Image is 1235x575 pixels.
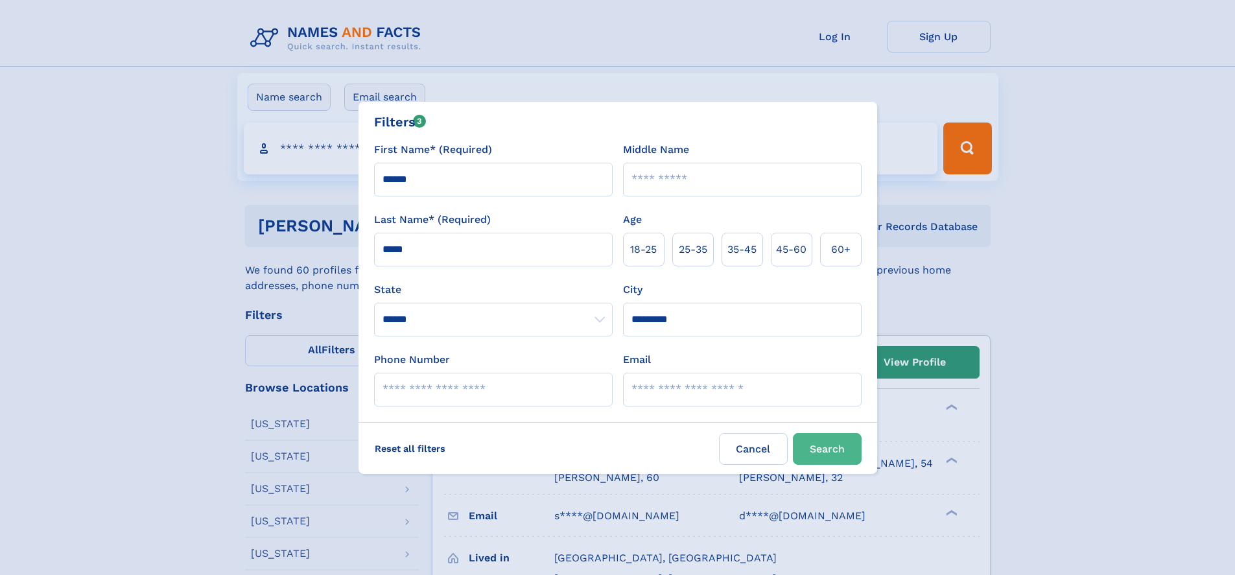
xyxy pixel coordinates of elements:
[727,242,757,257] span: 35‑45
[366,433,454,464] label: Reset all filters
[719,433,788,465] label: Cancel
[374,142,492,158] label: First Name* (Required)
[623,212,642,228] label: Age
[776,242,806,257] span: 45‑60
[623,282,642,298] label: City
[623,142,689,158] label: Middle Name
[623,352,651,368] label: Email
[679,242,707,257] span: 25‑35
[793,433,862,465] button: Search
[374,212,491,228] label: Last Name* (Required)
[374,112,427,132] div: Filters
[831,242,851,257] span: 60+
[374,352,450,368] label: Phone Number
[374,282,613,298] label: State
[630,242,657,257] span: 18‑25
